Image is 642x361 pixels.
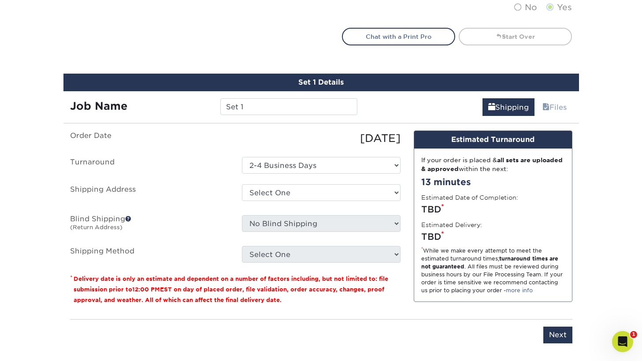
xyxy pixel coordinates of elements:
div: Close [155,4,171,19]
div: [DATE] [7,170,169,182]
label: Shipping Address [63,184,235,205]
label: Turnaround [63,157,235,174]
a: Chat with a Print Pro [342,28,455,45]
div: 13 minutes [421,175,565,189]
div: Karen says… [7,182,169,202]
div: TBD [421,230,565,243]
div: Estimated Turnaround [414,131,572,149]
a: Start Over [459,28,572,45]
label: Estimated Date of Completion: [421,193,518,202]
label: Order Date [63,130,235,146]
i: You will receive a copy of this message by email [14,141,135,157]
a: [URL][DOMAIN_NAME] [14,63,134,79]
button: Start recording [56,289,63,296]
input: Enter a job name [220,98,357,115]
button: go back [6,4,22,20]
button: Emoji picker [14,289,21,296]
iframe: Intercom live chat [612,331,633,352]
label: Shipping Method [63,246,235,263]
span: 12:00 PM [132,286,160,293]
div: Avery says… [7,254,169,275]
a: Shipping [482,98,534,116]
a: Files [537,98,572,116]
span: shipping [488,103,495,112]
strong: Job Name [70,100,127,112]
strong: turnaround times are not guaranteed [421,255,558,270]
div: Hello [PERSON_NAME], [91,187,162,196]
div: If you have any questions about these issues or need further assistance, please visit our support... [14,45,137,89]
label: Estimated Delivery: [421,220,482,229]
button: Home [138,4,155,20]
div: [DATE] [235,130,407,146]
button: Upload attachment [42,289,49,296]
div: If your order is placed & within the next: [421,156,565,174]
span: files [542,103,549,112]
span: 1 [630,331,637,338]
img: Profile image for Avery [26,256,35,264]
div: When ready to re-upload your revised files, please log in to your account at and go to your activ... [14,106,137,158]
div: Hello [PERSON_NAME], [84,182,169,201]
img: Profile image for Operator [25,5,39,19]
p: The team can also help [43,11,110,20]
a: [URL][DOMAIN_NAME] [64,20,133,27]
div: joined the conversation [38,256,150,264]
div: I've reached out to our client to resize his artwork - will upload sometime [DATE], thank you. [32,202,169,247]
div: Set 1 Details [63,74,579,91]
div: TEMPLATE LINK: [14,19,137,28]
div: Karen says… [7,202,169,254]
small: (Return Address) [70,224,122,231]
a: [URL][DOMAIN_NAME] [20,124,89,131]
div: TBD [421,203,565,216]
button: Send a message… [150,285,165,299]
input: Next [543,327,572,343]
div: I've reached out to our client to resize his artwork - will upload sometime [DATE], thank you. [39,208,162,242]
b: [PERSON_NAME] [38,257,87,263]
h1: Operator [43,4,74,11]
a: more info [506,287,533,294]
button: Gif picker [28,289,35,296]
div: While we make every attempt to meet the estimated turnaround times; . All files must be reviewed ... [421,247,565,294]
label: Blind Shipping [63,215,235,235]
textarea: Message… [7,270,169,285]
small: Delivery date is only an estimate and dependent on a number of factors including, but not limited... [74,275,388,303]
